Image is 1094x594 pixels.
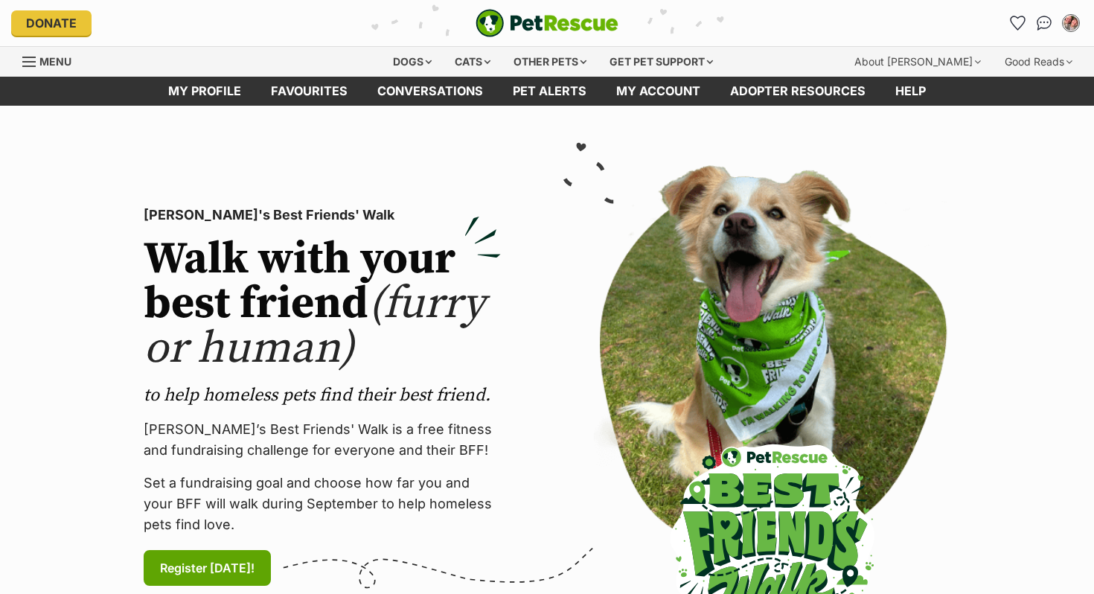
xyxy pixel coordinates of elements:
[144,276,485,377] span: (furry or human)
[994,47,1083,77] div: Good Reads
[383,47,442,77] div: Dogs
[476,9,618,37] img: logo-e224e6f780fb5917bec1dbf3a21bbac754714ae5b6737aabdf751b685950b380.svg
[503,47,597,77] div: Other pets
[160,559,255,577] span: Register [DATE]!
[144,237,501,371] h2: Walk with your best friend
[1005,11,1029,35] a: Favourites
[362,77,498,106] a: conversations
[144,205,501,226] p: [PERSON_NAME]'s Best Friends' Walk
[144,383,501,407] p: to help homeless pets find their best friend.
[715,77,880,106] a: Adopter resources
[153,77,256,106] a: My profile
[144,550,271,586] a: Register [DATE]!
[601,77,715,106] a: My account
[1059,11,1083,35] button: My account
[22,47,82,74] a: Menu
[1032,11,1056,35] a: Conversations
[599,47,723,77] div: Get pet support
[880,77,941,106] a: Help
[256,77,362,106] a: Favourites
[144,473,501,535] p: Set a fundraising goal and choose how far you and your BFF will walk during September to help hom...
[1063,16,1078,31] img: Remi Lynch profile pic
[1037,16,1052,31] img: chat-41dd97257d64d25036548639549fe6c8038ab92f7586957e7f3b1b290dea8141.svg
[39,55,71,68] span: Menu
[144,419,501,461] p: [PERSON_NAME]’s Best Friends' Walk is a free fitness and fundraising challenge for everyone and t...
[498,77,601,106] a: Pet alerts
[11,10,92,36] a: Donate
[844,47,991,77] div: About [PERSON_NAME]
[444,47,501,77] div: Cats
[1005,11,1083,35] ul: Account quick links
[476,9,618,37] a: PetRescue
